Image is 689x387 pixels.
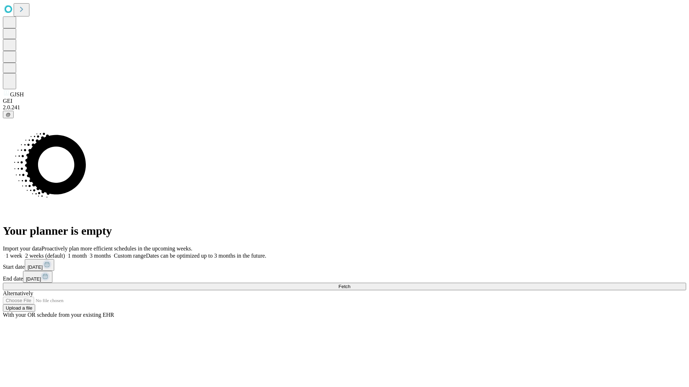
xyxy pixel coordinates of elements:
span: Alternatively [3,290,33,296]
button: @ [3,111,14,118]
h1: Your planner is empty [3,224,686,238]
span: @ [6,112,11,117]
div: 2.0.241 [3,104,686,111]
span: GJSH [10,91,24,97]
button: Fetch [3,283,686,290]
button: [DATE] [25,259,54,271]
span: Proactively plan more efficient schedules in the upcoming weeks. [42,245,192,252]
span: 3 months [90,253,111,259]
div: End date [3,271,686,283]
span: 1 week [6,253,22,259]
button: [DATE] [23,271,52,283]
span: Fetch [338,284,350,289]
span: [DATE] [28,264,43,270]
div: Start date [3,259,686,271]
span: Custom range [114,253,146,259]
div: GEI [3,98,686,104]
span: [DATE] [26,276,41,282]
span: Dates can be optimized up to 3 months in the future. [146,253,266,259]
button: Upload a file [3,304,35,312]
span: 2 weeks (default) [25,253,65,259]
span: With your OR schedule from your existing EHR [3,312,114,318]
span: Import your data [3,245,42,252]
span: 1 month [68,253,87,259]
